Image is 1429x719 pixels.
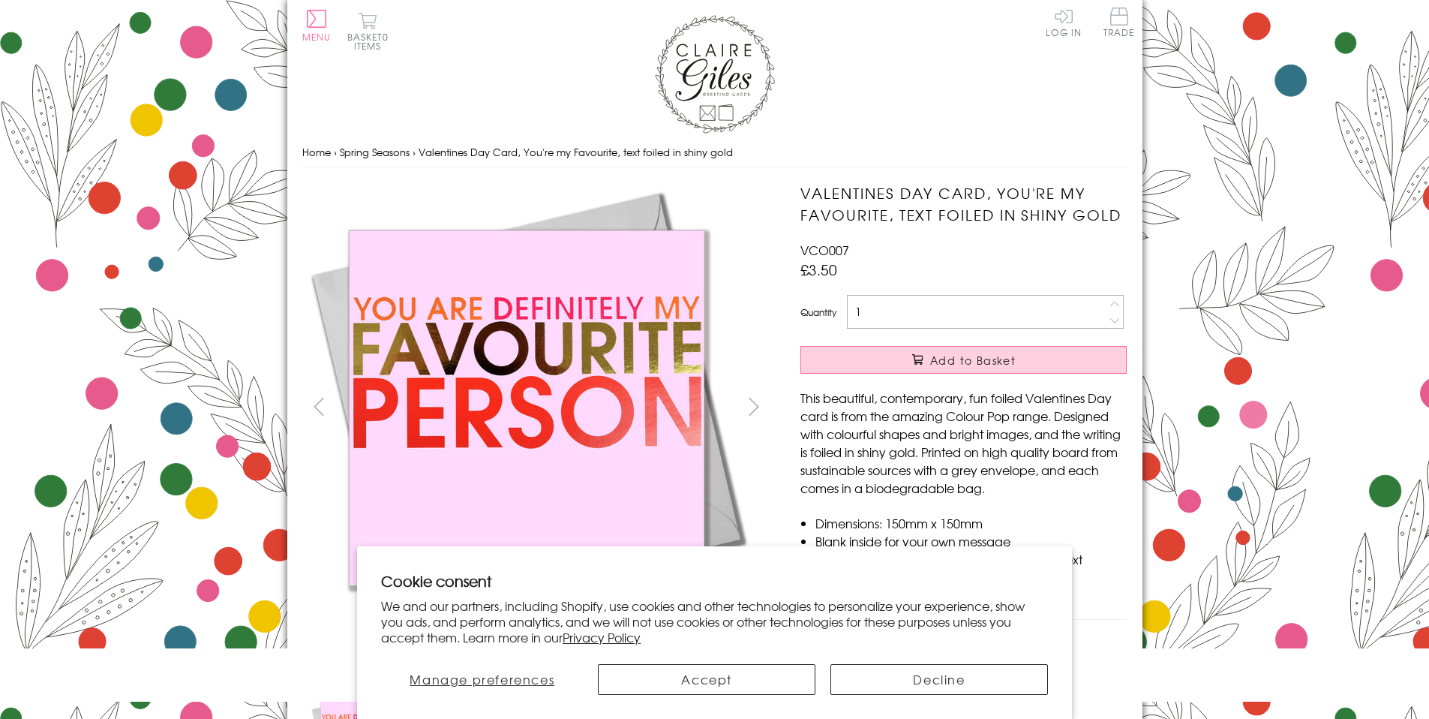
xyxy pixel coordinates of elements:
a: Home [302,145,331,159]
label: Quantity [800,305,836,319]
button: Menu [302,10,332,41]
nav: breadcrumbs [302,137,1127,168]
span: Manage preferences [410,670,554,688]
span: › [413,145,416,159]
span: Trade [1103,8,1135,37]
button: prev [302,390,336,423]
p: This beautiful, contemporary, fun foiled Valentines Day card is from the amazing Colour Pop range... [800,389,1127,497]
span: Menu [302,30,332,44]
a: Log In [1046,8,1082,37]
a: Trade [1103,8,1135,40]
button: Basket0 items [347,12,389,50]
span: 0 items [354,30,389,53]
span: Add to Basket [930,353,1016,368]
span: › [334,145,337,159]
button: next [737,390,770,423]
button: Accept [598,664,815,695]
img: Claire Giles Greetings Cards [655,15,775,134]
button: Decline [830,664,1048,695]
h2: Cookie consent [381,570,1048,591]
p: We and our partners, including Shopify, use cookies and other technologies to personalize your ex... [381,598,1048,645]
li: Dimensions: 150mm x 150mm [815,514,1127,532]
a: Spring Seasons [340,145,410,159]
h1: Valentines Day Card, You're my Favourite, text foiled in shiny gold [800,182,1127,226]
button: Add to Basket [800,346,1127,374]
span: Valentines Day Card, You're my Favourite, text foiled in shiny gold [419,145,733,159]
li: Blank inside for your own message [815,532,1127,550]
img: Valentines Day Card, You're my Favourite, text foiled in shiny gold [770,182,1220,633]
span: VCO007 [800,241,849,259]
a: Privacy Policy [563,628,641,646]
button: Manage preferences [381,664,583,695]
img: Valentines Day Card, You're my Favourite, text foiled in shiny gold [302,182,752,633]
span: £3.50 [800,259,837,280]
